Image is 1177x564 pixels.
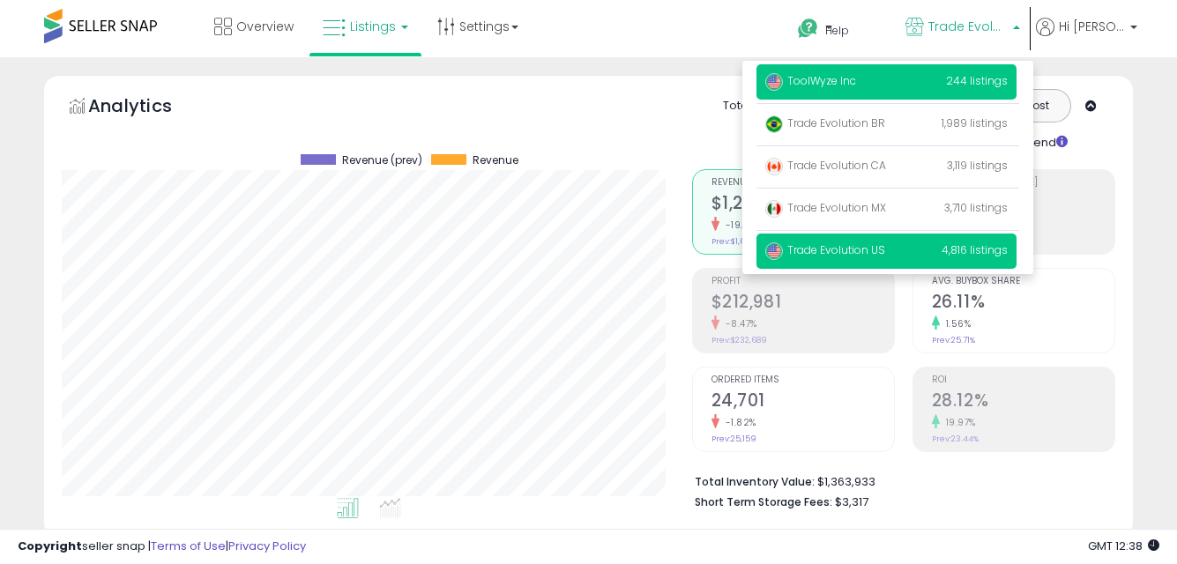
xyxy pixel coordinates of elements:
span: Trade Evolution CA [765,158,886,173]
strong: Copyright [18,538,82,554]
small: Prev: $232,689 [711,335,767,345]
img: mexico.png [765,200,783,218]
small: Prev: 23.44% [932,434,979,444]
span: ToolWyze Inc [765,73,856,88]
span: Revenue [711,178,894,188]
h2: 28.12% [932,390,1114,414]
a: Terms of Use [151,538,226,554]
img: usa.png [765,73,783,91]
span: 244 listings [946,73,1008,88]
a: Privacy Policy [228,538,306,554]
div: Totals For [723,98,792,115]
span: Trade Evolution US [928,18,1008,35]
span: 1,989 listings [942,115,1008,130]
small: Prev: 25.71% [932,335,975,345]
span: 3,119 listings [947,158,1008,173]
small: Prev: $1,604,275 [711,236,771,247]
li: $1,363,933 [695,470,1102,491]
span: Listings [350,18,396,35]
span: 4,816 listings [942,242,1008,257]
a: Help [784,4,890,57]
b: Total Inventory Value: [695,474,815,489]
span: Help [825,23,849,38]
span: Revenue (prev) [342,154,422,167]
small: -8.47% [719,317,757,330]
span: Trade Evolution BR [765,115,885,130]
small: 19.97% [940,416,976,429]
h2: $1,284,930 [711,193,894,217]
span: Trade Evolution MX [765,200,886,215]
span: Overview [236,18,294,35]
img: brazil.png [765,115,783,133]
img: usa.png [765,242,783,260]
span: $3,317 [835,493,868,510]
h2: 24,701 [711,390,894,414]
b: Short Term Storage Fees: [695,494,832,509]
small: Prev: 25,159 [711,434,756,444]
span: Avg. Buybox Share [932,277,1114,286]
span: Trade Evolution US [765,242,885,257]
a: Hi [PERSON_NAME] [1036,18,1137,57]
small: -1.82% [719,416,756,429]
span: Hi [PERSON_NAME] [1059,18,1125,35]
h2: $212,981 [711,292,894,315]
span: Ordered Items [711,375,894,385]
small: -19.91% [719,219,760,232]
span: 2025-08-16 12:38 GMT [1088,538,1159,554]
small: 1.56% [940,317,972,330]
h5: Analytics [88,93,206,122]
span: Revenue [473,154,518,167]
span: 3,710 listings [944,200,1008,215]
i: Get Help [797,18,819,40]
h2: 26.11% [932,292,1114,315]
img: canada.png [765,158,783,175]
div: seller snap | | [18,538,306,555]
span: ROI [932,375,1114,385]
span: Profit [711,277,894,286]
